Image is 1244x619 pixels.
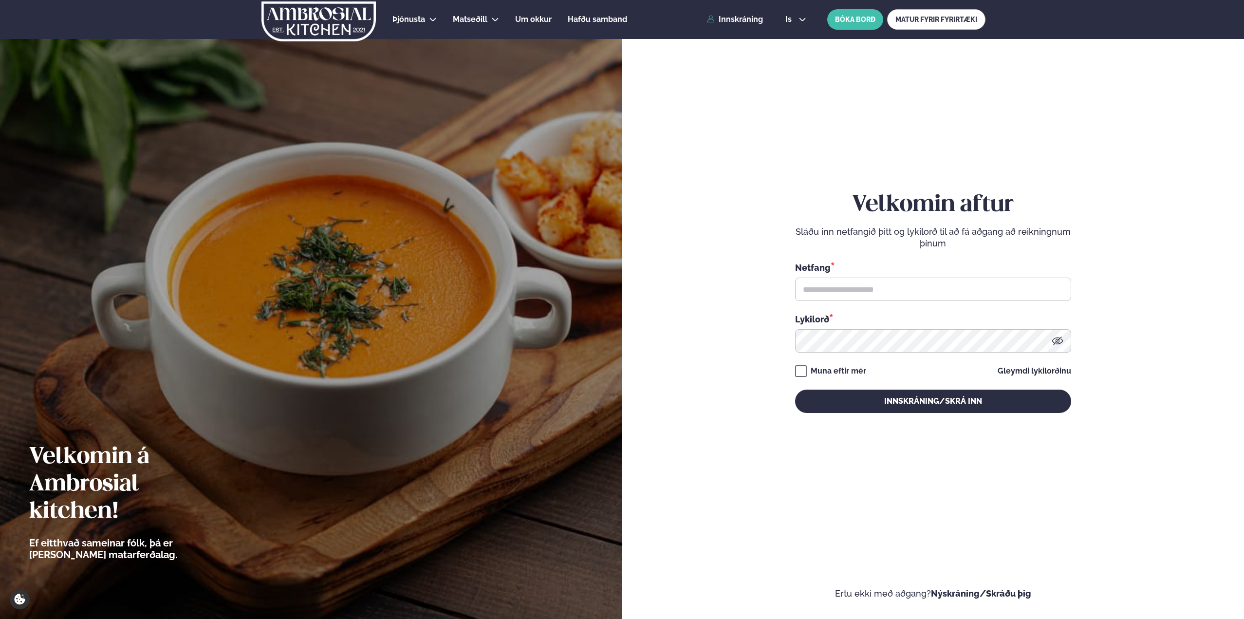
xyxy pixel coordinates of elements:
[568,15,627,24] span: Hafðu samband
[453,14,487,25] a: Matseðill
[931,588,1031,599] a: Nýskráning/Skráðu þig
[795,191,1071,219] h2: Velkomin aftur
[778,16,814,23] button: is
[998,367,1071,375] a: Gleymdi lykilorðinu
[707,15,763,24] a: Innskráning
[785,16,795,23] span: is
[29,537,231,561] p: Ef eitthvað sameinar fólk, þá er [PERSON_NAME] matarferðalag.
[651,588,1215,600] p: Ertu ekki með aðgang?
[795,390,1071,413] button: Innskráning/Skrá inn
[568,14,627,25] a: Hafðu samband
[827,9,883,30] button: BÓKA BORÐ
[795,261,1071,274] div: Netfang
[515,15,552,24] span: Um okkur
[260,1,377,41] img: logo
[29,444,231,525] h2: Velkomin á Ambrosial kitchen!
[10,589,30,609] a: Cookie settings
[795,226,1071,249] p: Sláðu inn netfangið þitt og lykilorð til að fá aðgang að reikningnum þínum
[453,15,487,24] span: Matseðill
[795,313,1071,325] div: Lykilorð
[392,14,425,25] a: Þjónusta
[515,14,552,25] a: Um okkur
[887,9,985,30] a: MATUR FYRIR FYRIRTÆKI
[392,15,425,24] span: Þjónusta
